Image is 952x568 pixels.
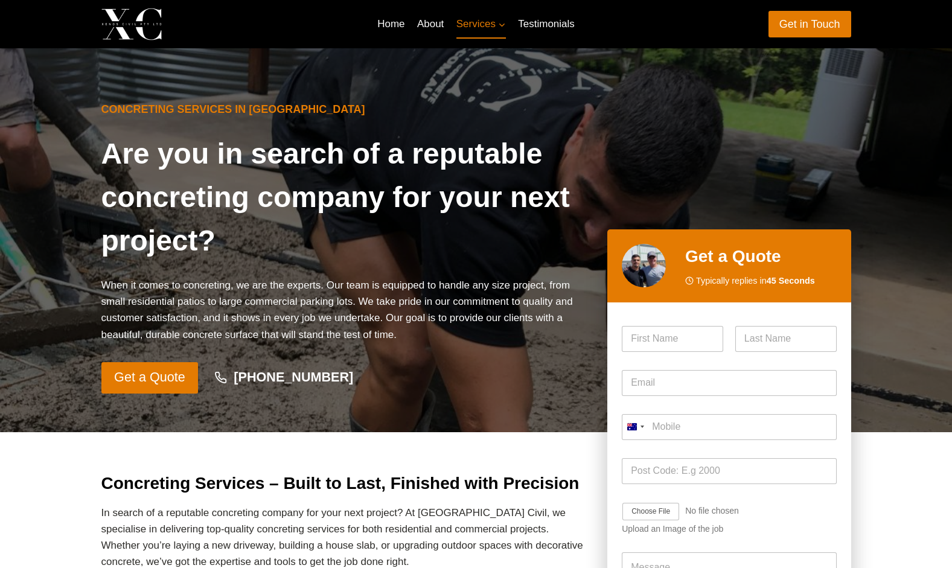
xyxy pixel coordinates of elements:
h2: Get a Quote [685,244,837,269]
span: Get a Quote [114,367,185,388]
nav: Primary Navigation [371,10,581,39]
input: Email [622,370,836,396]
a: About [411,10,450,39]
input: First Name [622,326,723,352]
p: Xenos Civil [172,14,257,33]
button: Selected country [622,414,648,440]
img: Xenos Civil [101,8,162,40]
input: Post Code: E.g 2000 [622,458,836,484]
input: Last Name [735,326,837,352]
a: Testimonials [512,10,581,39]
strong: 45 Seconds [767,276,815,286]
span: Services [456,16,506,32]
strong: [PHONE_NUMBER] [234,369,353,385]
span: Typically replies in [696,274,815,288]
h1: Are you in search of a reputable concreting company for your next project? [101,132,589,263]
a: Home [371,10,411,39]
a: [PHONE_NUMBER] [203,364,365,392]
a: Get a Quote [101,362,199,394]
p: When it comes to concreting, we are the experts. Our team is equipped to handle any size project,... [101,277,589,343]
a: Get in Touch [768,11,851,37]
h6: Concreting Services in [GEOGRAPHIC_DATA] [101,101,589,118]
a: Xenos Civil [101,8,257,40]
h2: Concreting Services – Built to Last, Finished with Precision [101,471,589,496]
a: Services [450,10,513,39]
div: Upload an Image of the job [622,524,836,534]
input: Mobile [622,414,836,440]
